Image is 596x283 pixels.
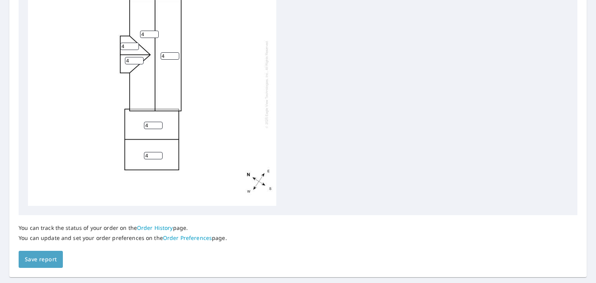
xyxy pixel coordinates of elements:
span: Save report [25,255,57,264]
a: Order Preferences [163,234,212,242]
p: You can update and set your order preferences on the page. [19,235,227,242]
p: You can track the status of your order on the page. [19,224,227,231]
button: Save report [19,251,63,268]
a: Order History [137,224,173,231]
